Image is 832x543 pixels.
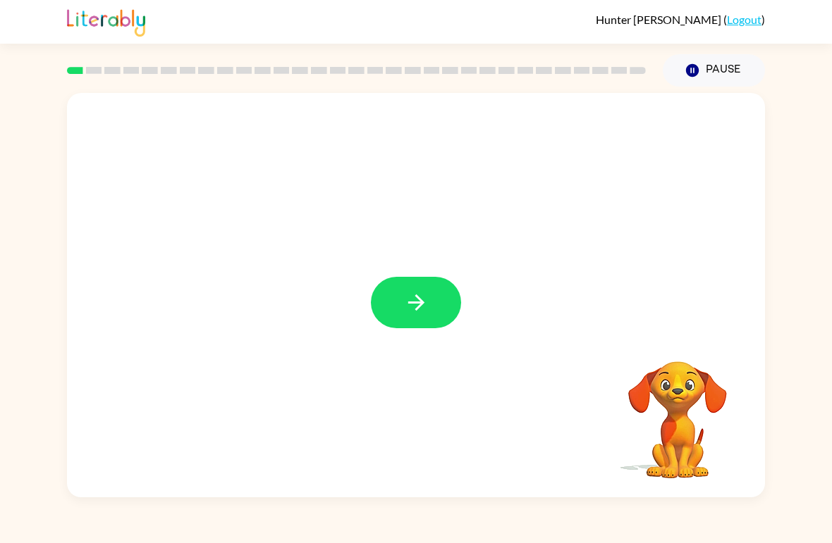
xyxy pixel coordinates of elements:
span: Hunter [PERSON_NAME] [596,13,723,26]
div: ( ) [596,13,765,26]
a: Logout [727,13,761,26]
img: Literably [67,6,145,37]
video: Your browser must support playing .mp4 files to use Literably. Please try using another browser. [607,339,748,480]
button: Pause [663,54,765,87]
